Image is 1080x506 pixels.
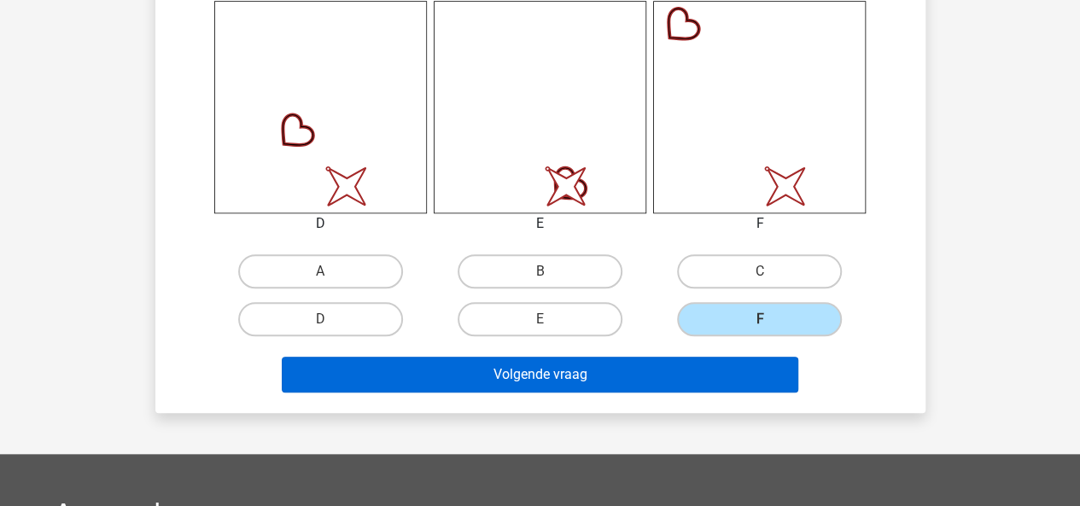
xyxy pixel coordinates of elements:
[238,254,403,288] label: A
[640,213,879,234] div: F
[238,302,403,336] label: D
[421,213,659,234] div: E
[458,254,622,288] label: B
[282,357,798,393] button: Volgende vraag
[677,254,842,288] label: C
[201,213,440,234] div: D
[458,302,622,336] label: E
[677,302,842,336] label: F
